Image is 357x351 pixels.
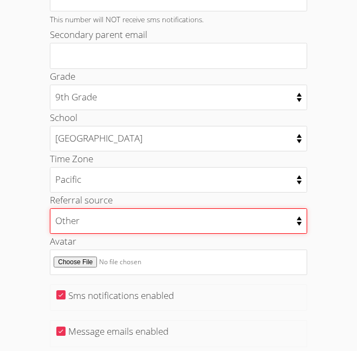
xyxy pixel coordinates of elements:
label: Sms notifications enabled [68,289,174,302]
small: This number will NOT receive sms notifications. [50,14,204,24]
label: Secondary parent email [50,28,147,41]
label: Referral source [50,194,113,206]
label: Avatar [50,235,76,247]
label: Time Zone [50,152,93,165]
label: Message emails enabled [68,325,168,337]
label: Grade [50,70,75,82]
label: School [50,111,77,124]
